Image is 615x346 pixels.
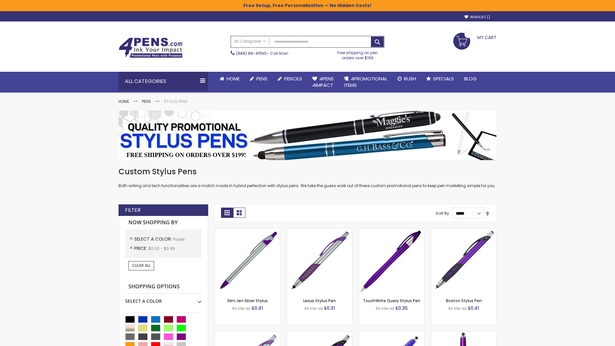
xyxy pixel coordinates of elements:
[231,36,269,47] a: All Categories
[304,306,323,311] span: As low as
[404,75,416,82] span: Rush
[226,75,240,82] span: Home
[134,245,148,251] span: Price
[215,228,280,293] img: Slim Jen Silver Stylus-Purple
[436,210,449,216] label: Sort By
[125,293,201,304] div: Select A Color
[331,48,385,61] div: Free shipping on pen orders over $199
[119,37,183,58] img: 4Pens Custom Pens and Promotional Products
[234,39,266,44] span: All Categories
[459,72,482,86] a: Blog
[215,72,245,86] a: Home
[119,72,208,91] div: All Categories
[324,305,335,311] span: $0.31
[464,15,490,20] a: Wishlist
[119,99,129,104] a: Home
[148,246,175,251] span: $0.00 - $0.99
[359,228,424,234] a: TouchWrite Query Stylus Pen-Purple
[227,298,268,303] a: Slim Jen Silver Stylus
[303,298,336,303] a: Lexus Stylus Pen
[245,72,273,86] a: Pens
[251,305,263,311] span: $0.41
[431,331,496,337] a: TouchWrite Command Stylus Pen-Purple
[395,305,408,311] span: $0.35
[448,306,467,311] span: As low as
[125,207,141,214] strong: Filter
[433,75,454,82] span: Specials
[232,306,250,311] span: As low as
[128,261,154,270] a: Clear All
[464,75,477,82] span: Blog
[359,228,424,293] img: TouchWrite Query Stylus Pen-Purple
[119,167,496,177] h1: Custom Stylus Pens
[119,111,496,160] img: Stylus Pens
[221,208,233,218] strong: Grid
[125,216,201,229] strong: Now Shopping by
[132,263,151,268] span: Clear All
[363,298,420,303] a: TouchWrite Query Stylus Pen
[236,51,267,56] a: (888) 88-4PENS
[173,236,184,242] span: Purple
[164,99,187,104] strong: Stylus Pens
[431,228,496,234] a: Boston Stylus Pen-Purple
[392,72,421,86] a: Rush
[468,305,479,311] span: $0.41
[125,280,201,294] strong: Shopping Options
[287,331,352,337] a: Lexus Metallic Stylus Pen-Purple
[256,75,267,82] span: Pens
[376,306,394,311] span: As low as
[421,72,459,86] a: Specials
[215,228,280,234] a: Slim Jen Silver Stylus-Purple
[339,72,392,93] a: 4PROMOTIONALITEMS
[236,51,288,56] span: - Call Now!
[284,75,302,82] span: Pencils
[215,331,280,337] a: Boston Silver Stylus Pen-Purple
[119,167,496,189] div: Both writing and tech functionalities are a match made in hybrid perfection with stylus pens. We ...
[142,99,151,104] a: Pens
[446,298,482,303] a: Boston Stylus Pen
[273,72,307,86] a: Pencils
[307,72,339,93] a: 4Pens4impact
[134,236,173,242] span: Select A Color
[359,331,424,337] a: Sierra Stylus Twist Pen-Purple
[431,228,496,293] img: Boston Stylus Pen-Purple
[312,75,334,88] span: 4Pens 4impact
[287,228,352,234] a: Lexus Stylus Pen-Purple
[287,228,352,293] img: Lexus Stylus Pen-Purple
[344,75,387,88] span: 4PROMOTIONAL ITEMS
